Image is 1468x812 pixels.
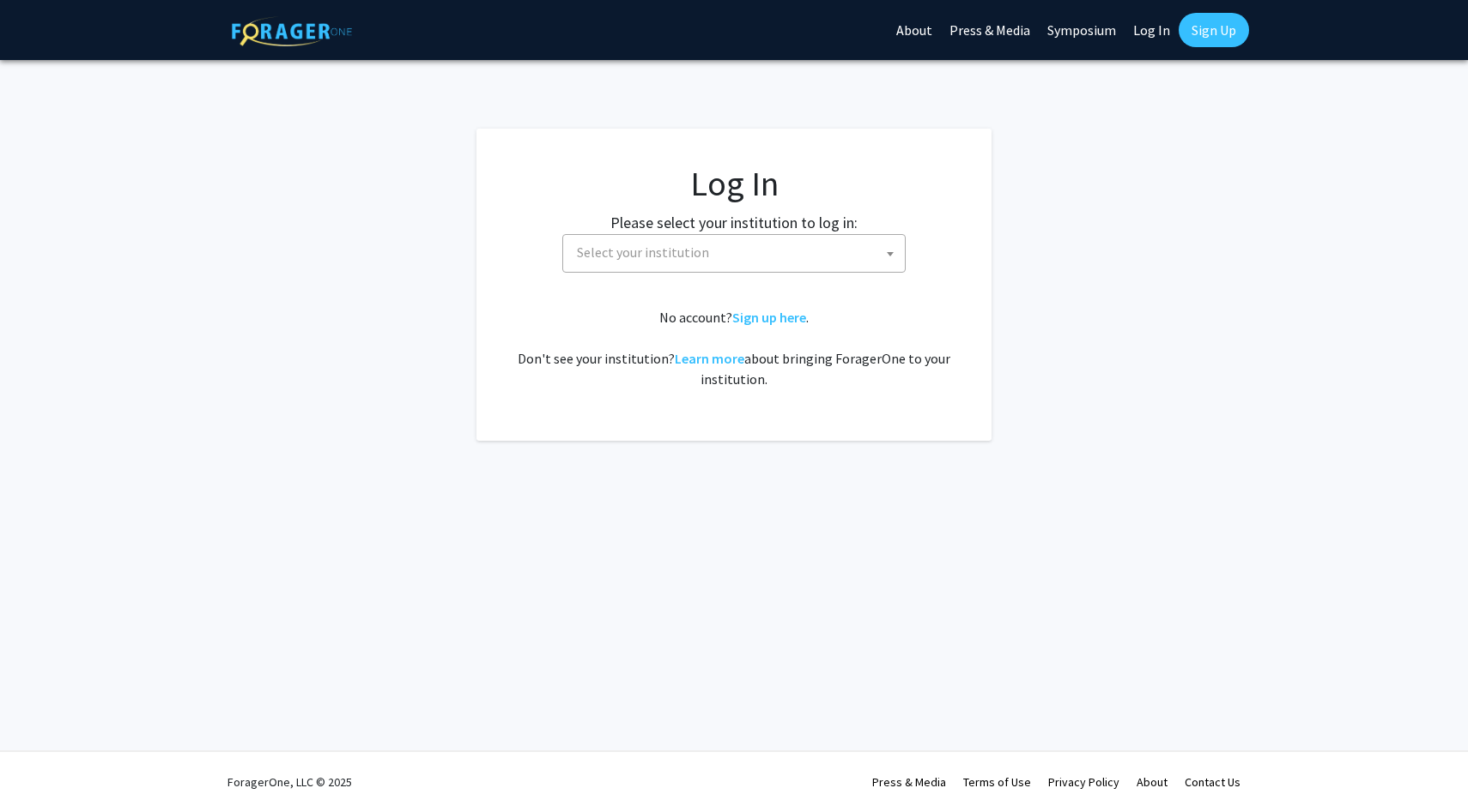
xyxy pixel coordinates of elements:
[577,244,709,261] span: Select your institution
[1048,774,1119,790] a: Privacy Policy
[562,234,906,273] span: Select your institution
[732,309,806,326] a: Sign up here
[1179,13,1249,47] a: Sign Up
[511,163,957,204] h1: Log In
[675,350,744,367] a: Learn more about bringing ForagerOne to your institution
[1137,774,1168,790] a: About
[227,752,352,812] div: ForagerOne, LLC © 2025
[872,774,946,790] a: Press & Media
[963,774,1031,790] a: Terms of Use
[232,16,352,46] img: ForagerOne Logo
[1185,774,1241,790] a: Contact Us
[610,211,858,234] label: Please select your institution to log in:
[570,235,905,270] span: Select your institution
[511,307,957,389] div: No account? . Don't see your institution? about bringing ForagerOne to your institution.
